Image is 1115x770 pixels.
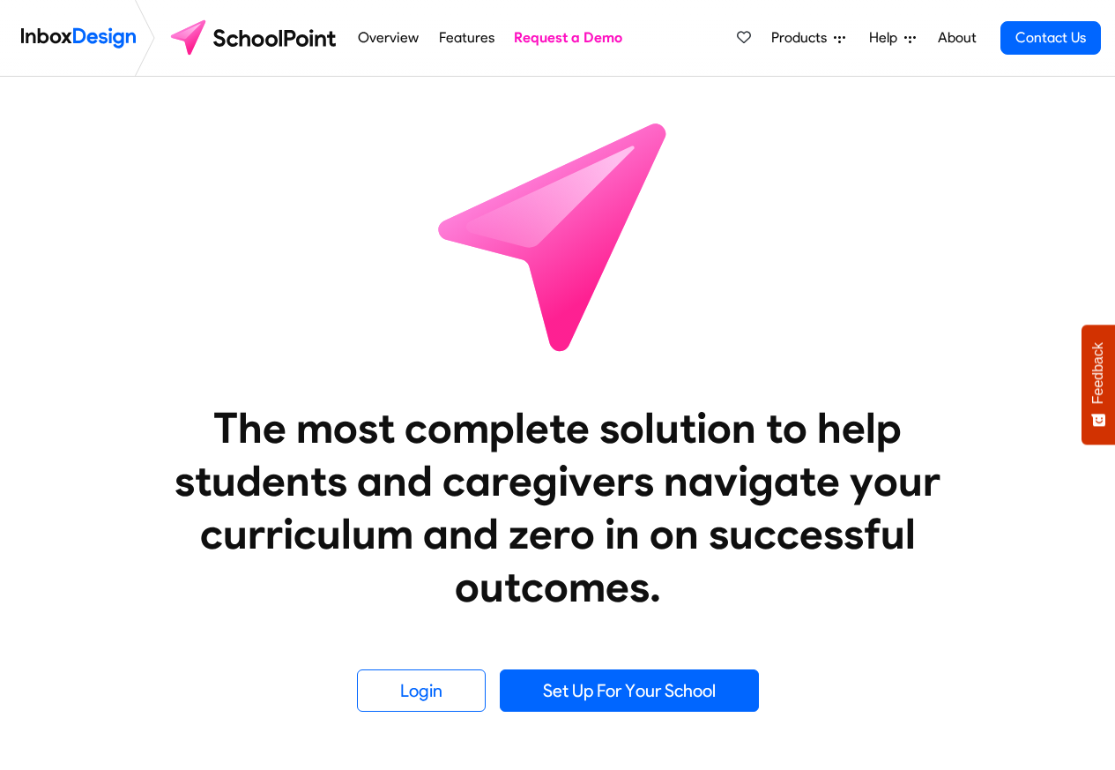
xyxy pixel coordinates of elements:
[500,669,759,712] a: Set Up For Your School
[353,20,424,56] a: Overview
[509,20,628,56] a: Request a Demo
[434,20,499,56] a: Features
[1000,21,1101,55] a: Contact Us
[162,17,348,59] img: schoolpoint logo
[771,27,834,49] span: Products
[399,77,717,394] img: icon_schoolpoint.svg
[764,20,852,56] a: Products
[933,20,981,56] a: About
[357,669,486,712] a: Login
[1090,342,1106,404] span: Feedback
[139,401,977,613] heading: The most complete solution to help students and caregivers navigate your curriculum and zero in o...
[869,27,904,49] span: Help
[1082,325,1115,445] button: Feedback - Show survey
[862,20,923,56] a: Help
